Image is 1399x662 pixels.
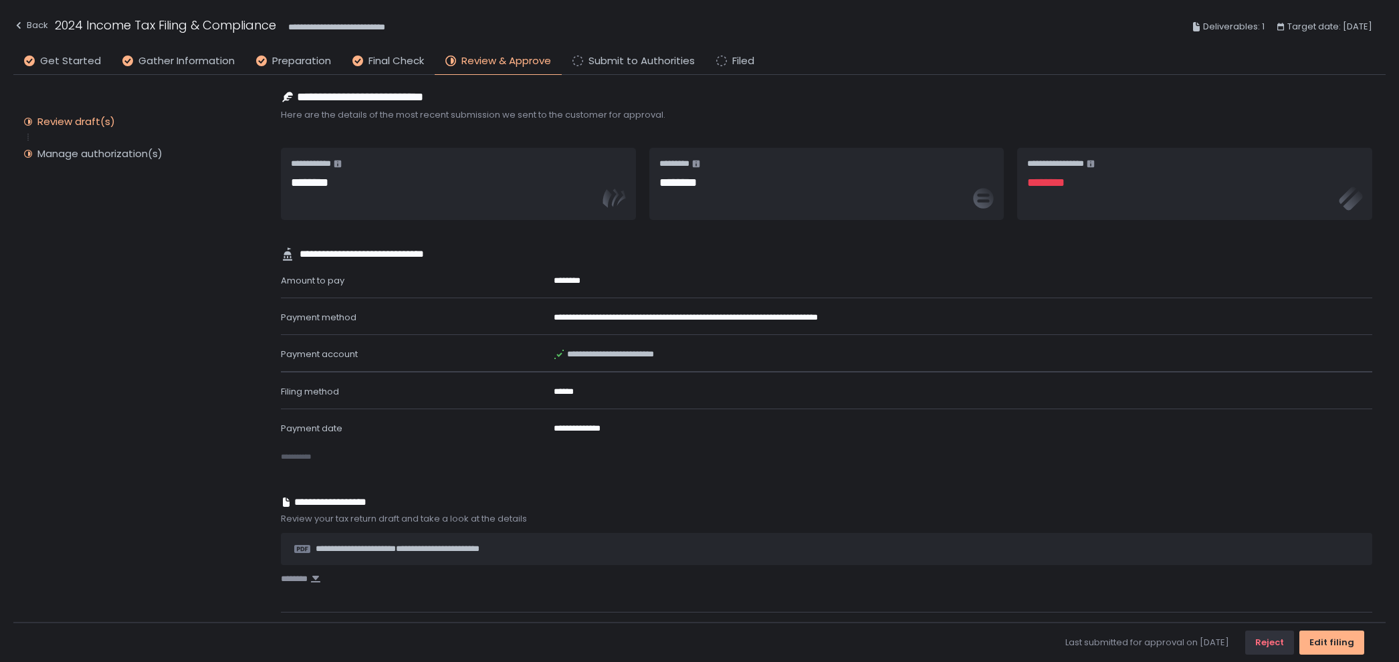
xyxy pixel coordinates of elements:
[37,147,163,160] div: Manage authorization(s)
[1203,19,1265,35] span: Deliverables: 1
[732,53,754,69] span: Filed
[281,513,1372,525] span: Review your tax return draft and take a look at the details
[13,17,48,33] div: Back
[281,385,339,398] span: Filing method
[1245,631,1294,655] button: Reject
[37,115,115,128] div: Review draft(s)
[281,109,1372,121] span: Here are the details of the most recent submission we sent to the customer for approval.
[13,16,48,38] button: Back
[1255,637,1284,649] div: Reject
[138,53,235,69] span: Gather Information
[1065,637,1229,649] span: Last submitted for approval on [DATE]
[1299,631,1364,655] button: Edit filing
[461,53,551,69] span: Review & Approve
[1309,637,1354,649] div: Edit filing
[368,53,424,69] span: Final Check
[55,16,276,34] h1: 2024 Income Tax Filing & Compliance
[281,348,358,360] span: Payment account
[588,53,695,69] span: Submit to Authorities
[281,311,356,324] span: Payment method
[272,53,331,69] span: Preparation
[281,422,342,435] span: Payment date
[40,53,101,69] span: Get Started
[1287,19,1372,35] span: Target date: [DATE]
[281,274,344,287] span: Amount to pay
